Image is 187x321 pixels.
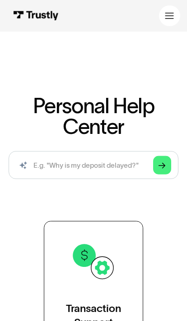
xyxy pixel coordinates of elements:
[9,151,178,179] input: search
[9,151,178,179] form: Search
[13,11,58,20] img: Trustly Logo
[9,96,178,138] h1: Personal Help Center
